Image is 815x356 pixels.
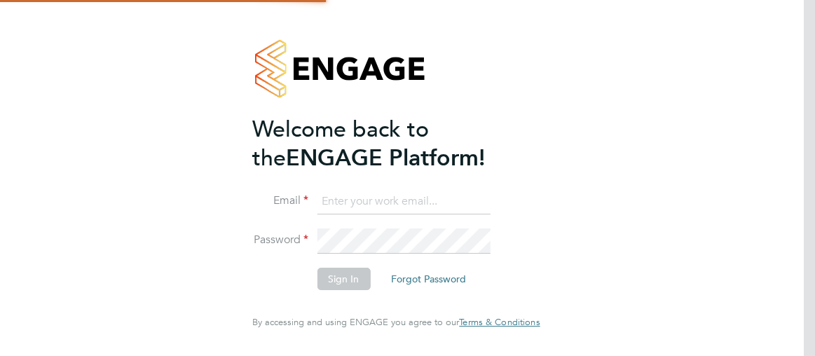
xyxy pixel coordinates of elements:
label: Email [252,193,308,208]
input: Enter your work email... [317,189,490,214]
span: Welcome back to the [252,116,429,172]
span: By accessing and using ENGAGE you agree to our [252,316,540,328]
h2: ENGAGE Platform! [252,115,526,172]
button: Sign In [317,268,370,290]
span: Terms & Conditions [459,316,540,328]
label: Password [252,233,308,247]
a: Terms & Conditions [459,317,540,328]
button: Forgot Password [380,268,477,290]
